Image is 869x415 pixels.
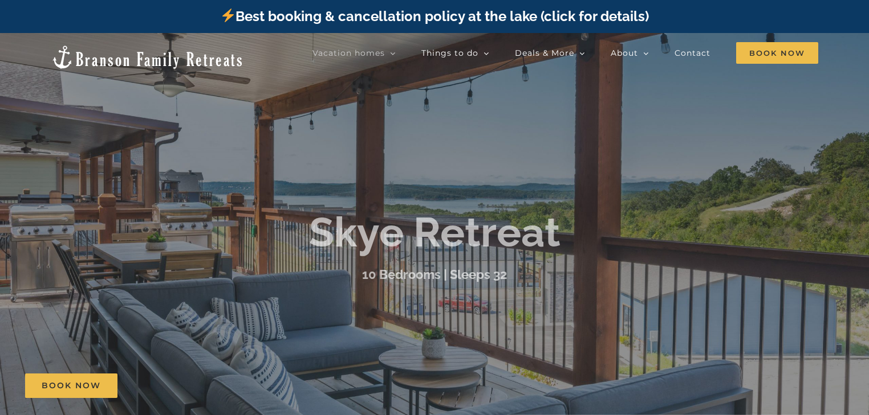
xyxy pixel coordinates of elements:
span: About [611,49,638,57]
a: Vacation homes [312,42,396,64]
a: Things to do [421,42,489,64]
a: About [611,42,649,64]
span: Book Now [42,381,101,391]
span: Deals & More [515,49,574,57]
a: Book Now [25,373,117,398]
span: Book Now [736,42,818,64]
img: Branson Family Retreats Logo [51,44,244,70]
img: ⚡️ [221,9,235,22]
b: Skye Retreat [309,207,561,256]
span: Contact [675,49,710,57]
a: Contact [675,42,710,64]
h3: 10 Bedrooms | Sleeps 32 [362,267,507,282]
span: Vacation homes [312,49,385,57]
a: Best booking & cancellation policy at the lake (click for details) [220,8,649,24]
nav: Main Menu [312,42,818,64]
a: Deals & More [515,42,585,64]
span: Things to do [421,49,478,57]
